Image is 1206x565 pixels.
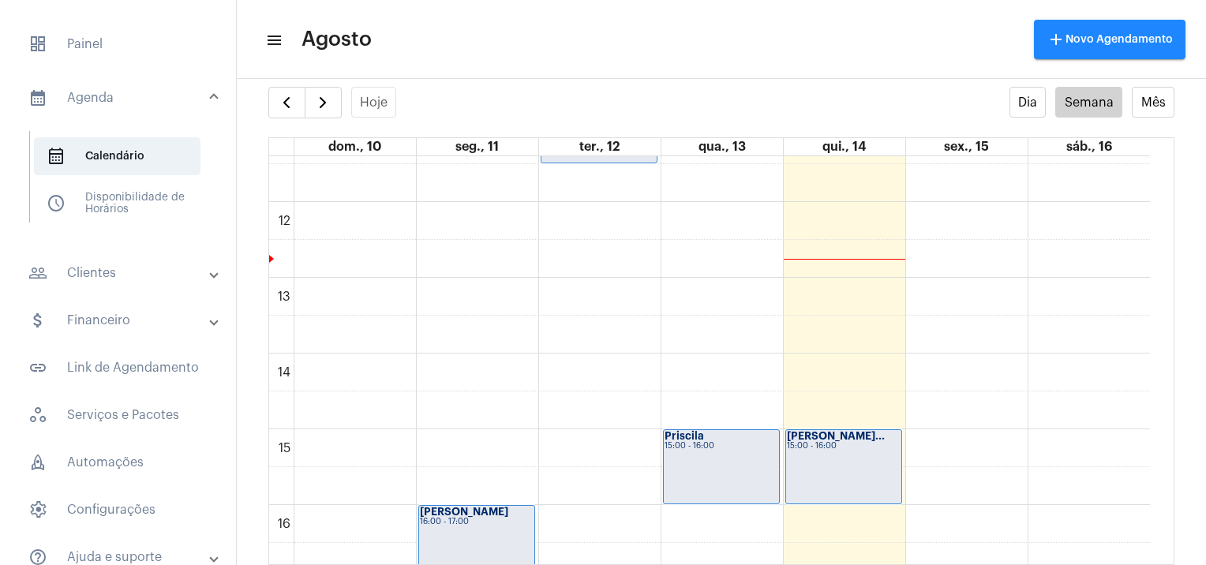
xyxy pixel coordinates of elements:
a: 15 de agosto de 2025 [941,138,992,155]
button: Mês [1132,87,1174,118]
div: Domain: [DOMAIN_NAME] [41,41,174,54]
mat-panel-title: Clientes [28,264,211,282]
mat-icon: sidenav icon [28,358,47,377]
span: sidenav icon [28,406,47,425]
div: 15:00 - 16:00 [665,442,778,451]
span: Calendário [34,137,200,175]
div: sidenav iconAgenda [9,123,236,245]
mat-icon: sidenav icon [265,31,281,50]
mat-icon: sidenav icon [28,88,47,107]
img: tab_domain_overview_orange.svg [43,92,55,104]
div: Keywords by Traffic [174,93,266,103]
div: 15 [275,441,294,455]
span: Agosto [301,27,372,52]
span: sidenav icon [47,147,66,166]
strong: [PERSON_NAME] [420,507,508,517]
span: sidenav icon [47,194,66,213]
span: Configurações [16,491,220,529]
div: 14 [275,365,294,380]
img: logo_orange.svg [25,25,38,38]
mat-panel-title: Financeiro [28,311,211,330]
mat-icon: add [1047,30,1066,49]
button: Novo Agendamento [1034,20,1185,59]
mat-icon: sidenav icon [28,311,47,330]
span: Disponibilidade de Horários [34,185,200,223]
div: 13 [275,290,294,304]
strong: Priscila [665,431,704,441]
span: sidenav icon [28,453,47,472]
div: 12 [275,214,294,228]
mat-expansion-panel-header: sidenav iconAgenda [9,73,236,123]
a: 14 de agosto de 2025 [819,138,869,155]
mat-expansion-panel-header: sidenav iconClientes [9,254,236,292]
div: v 4.0.25 [44,25,77,38]
button: Hoje [351,87,397,118]
button: Dia [1009,87,1047,118]
mat-icon: sidenav icon [28,264,47,282]
div: 15:00 - 16:00 [787,442,901,451]
strong: [PERSON_NAME]... [787,431,885,441]
div: 16:00 - 17:00 [420,518,534,526]
button: Semana Anterior [268,87,305,118]
button: Próximo Semana [305,87,342,118]
a: 10 de agosto de 2025 [325,138,384,155]
a: 11 de agosto de 2025 [452,138,502,155]
span: Painel [16,25,220,63]
span: Automações [16,443,220,481]
div: 16 [275,517,294,531]
img: tab_keywords_by_traffic_grey.svg [157,92,170,104]
span: Link de Agendamento [16,349,220,387]
img: website_grey.svg [25,41,38,54]
span: sidenav icon [28,500,47,519]
span: sidenav icon [28,35,47,54]
div: Domain Overview [60,93,141,103]
a: 12 de agosto de 2025 [576,138,623,155]
span: Serviços e Pacotes [16,396,220,434]
mat-panel-title: Agenda [28,88,211,107]
mat-expansion-panel-header: sidenav iconFinanceiro [9,301,236,339]
span: Novo Agendamento [1047,34,1173,45]
a: 13 de agosto de 2025 [695,138,749,155]
button: Semana [1055,87,1122,118]
a: 16 de agosto de 2025 [1063,138,1115,155]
